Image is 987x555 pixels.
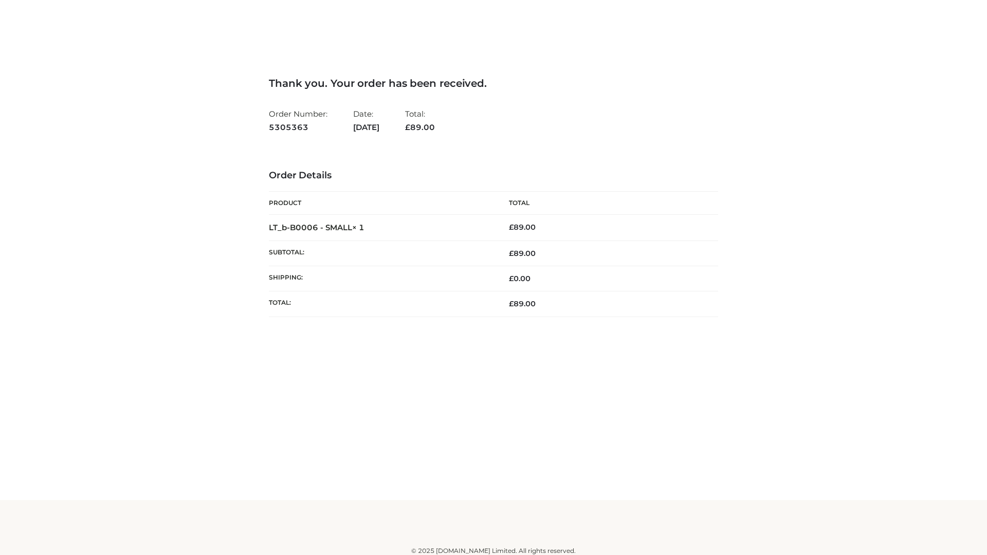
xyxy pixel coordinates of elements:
[269,192,493,215] th: Product
[269,121,327,134] strong: 5305363
[509,274,514,283] span: £
[269,266,493,291] th: Shipping:
[493,192,718,215] th: Total
[509,249,514,258] span: £
[509,299,514,308] span: £
[405,122,410,132] span: £
[509,299,536,308] span: 89.00
[509,223,536,232] bdi: 89.00
[353,121,379,134] strong: [DATE]
[509,223,514,232] span: £
[509,274,531,283] bdi: 0.00
[269,77,718,89] h3: Thank you. Your order has been received.
[269,240,493,266] th: Subtotal:
[509,249,536,258] span: 89.00
[269,223,364,232] strong: LT_b-B0006 - SMALL
[353,105,379,136] li: Date:
[405,122,435,132] span: 89.00
[405,105,435,136] li: Total:
[269,105,327,136] li: Order Number:
[269,291,493,317] th: Total:
[352,223,364,232] strong: × 1
[269,170,718,181] h3: Order Details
